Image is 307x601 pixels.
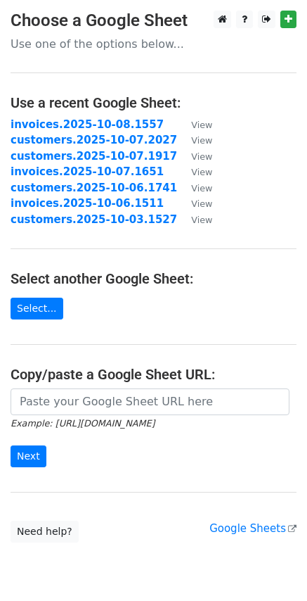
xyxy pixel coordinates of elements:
small: View [191,183,212,194]
small: View [191,120,212,130]
small: View [191,167,212,177]
a: View [177,197,212,210]
h4: Select another Google Sheet: [11,270,296,287]
a: View [177,165,212,178]
a: invoices.2025-10-07.1651 [11,165,164,178]
a: View [177,118,212,131]
a: View [177,150,212,163]
small: View [191,198,212,209]
a: customers.2025-10-06.1741 [11,182,177,194]
a: View [177,213,212,226]
a: invoices.2025-10-08.1557 [11,118,164,131]
small: Example: [URL][DOMAIN_NAME] [11,418,155,429]
input: Next [11,445,46,467]
a: Need help? [11,521,79,543]
small: View [191,215,212,225]
a: View [177,134,212,146]
a: customers.2025-10-07.2027 [11,134,177,146]
small: View [191,151,212,162]
a: customers.2025-10-07.1917 [11,150,177,163]
a: View [177,182,212,194]
a: Google Sheets [209,522,296,535]
h3: Choose a Google Sheet [11,11,296,31]
h4: Copy/paste a Google Sheet URL: [11,366,296,383]
a: customers.2025-10-03.1527 [11,213,177,226]
a: Select... [11,298,63,320]
small: View [191,135,212,146]
p: Use one of the options below... [11,37,296,51]
h4: Use a recent Google Sheet: [11,94,296,111]
a: invoices.2025-10-06.1511 [11,197,164,210]
input: Paste your Google Sheet URL here [11,388,289,415]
